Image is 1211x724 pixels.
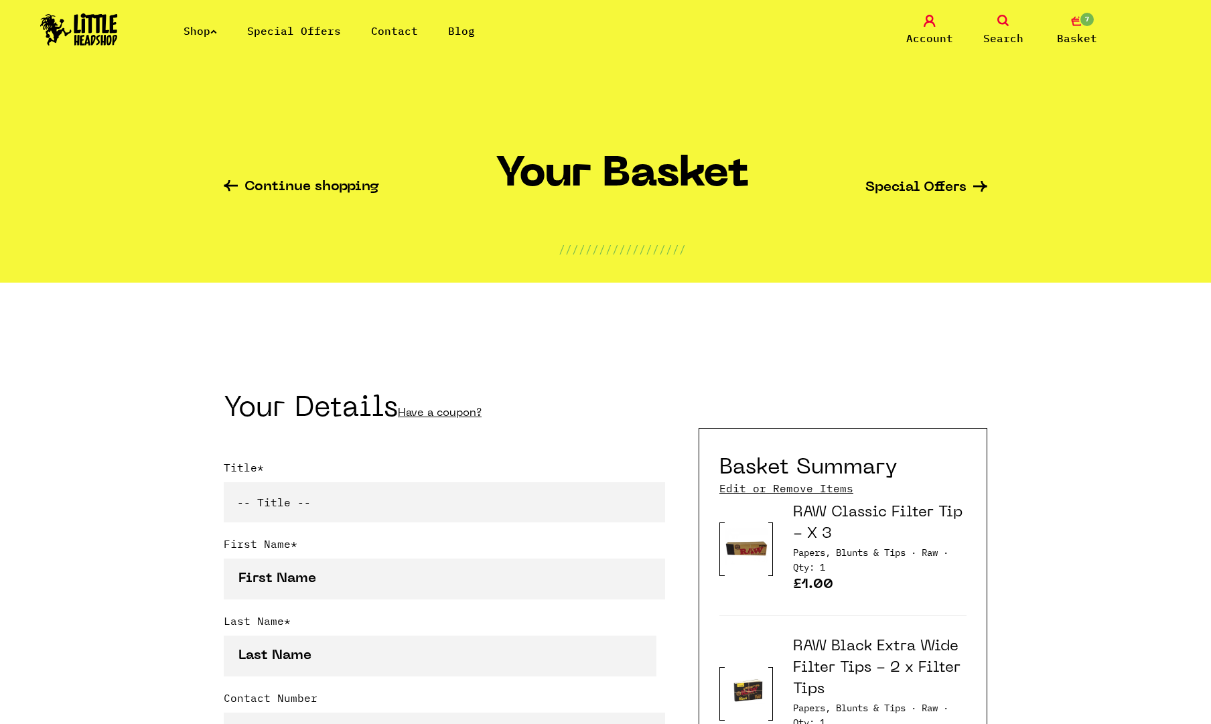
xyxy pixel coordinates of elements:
[224,636,656,676] input: Last Name
[922,547,948,559] span: Brand
[247,24,341,38] a: Special Offers
[496,152,749,208] h1: Your Basket
[906,30,953,46] span: Account
[922,702,948,714] span: Brand
[224,690,665,713] label: Contact Number
[40,13,118,46] img: Little Head Shop Logo
[224,536,665,559] label: First Name
[224,459,665,482] label: Title
[719,481,853,496] a: Edit or Remove Items
[224,613,665,636] label: Last Name
[448,24,475,38] a: Blog
[184,24,217,38] a: Shop
[793,640,960,697] a: RAW Black Extra Wide Filter Tips - 2 x Filter Tips
[865,181,987,195] a: Special Offers
[793,561,825,573] span: Quantity
[1044,15,1111,46] a: 7 Basket
[793,506,963,541] a: RAW Classic Filter Tip - X 3
[398,408,482,419] a: Have a coupon?
[983,30,1023,46] span: Search
[793,702,916,714] span: Category
[224,396,665,426] h2: Your Details
[1057,30,1097,46] span: Basket
[970,15,1037,46] a: Search
[725,522,768,576] img: Product
[224,559,665,599] input: First Name
[725,666,768,721] img: Product
[793,578,967,595] p: £1.00
[371,24,418,38] a: Contact
[1079,11,1095,27] span: 7
[224,180,379,196] a: Continue shopping
[559,241,686,257] p: ///////////////////
[793,547,916,559] span: Category
[719,455,898,481] h2: Basket Summary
